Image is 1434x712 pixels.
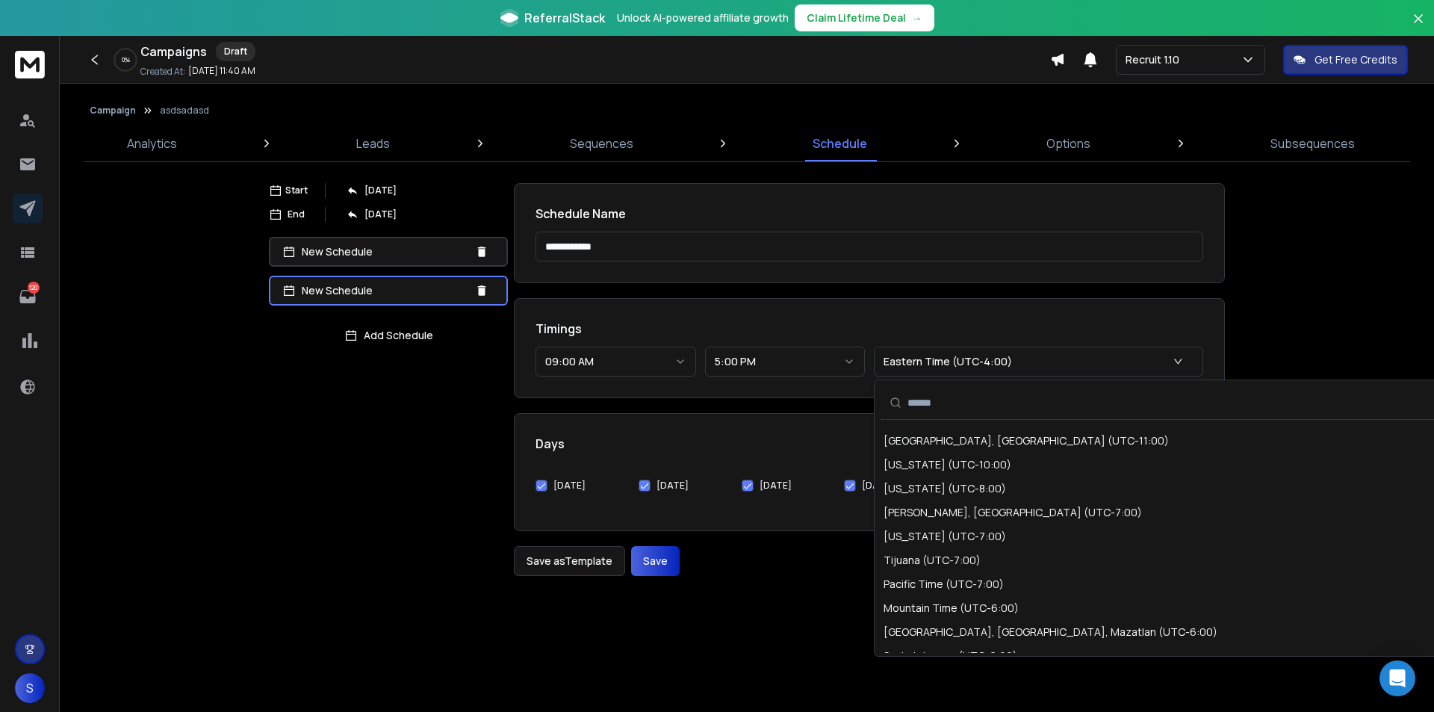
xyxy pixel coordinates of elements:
[1379,660,1415,696] div: Open Intercom Messenger
[127,134,177,152] p: Analytics
[536,320,1203,338] h1: Timings
[1314,52,1397,67] p: Get Free Credits
[524,9,605,27] span: ReferralStack
[364,208,397,220] p: [DATE]
[188,65,255,77] p: [DATE] 11:40 AM
[884,433,1169,448] div: [GEOGRAPHIC_DATA], [GEOGRAPHIC_DATA] (UTC-11:00)
[1409,9,1428,45] button: Close banner
[884,577,1004,592] div: Pacific Time (UTC-7:00)
[364,185,397,196] p: [DATE]
[884,505,1142,520] div: [PERSON_NAME], [GEOGRAPHIC_DATA] (UTC-7:00)
[15,673,45,703] button: S
[13,282,43,312] a: 120
[657,480,689,492] label: [DATE]
[285,185,308,196] p: Start
[570,134,633,152] p: Sequences
[884,529,1006,544] div: [US_STATE] (UTC-7:00)
[1037,126,1099,161] a: Options
[216,42,255,61] div: Draft
[884,354,1018,369] p: Eastern Time (UTC-4:00)
[269,321,508,350] button: Add Schedule
[884,648,1017,663] div: Saskatchewan (UTC-6:00)
[884,457,1011,472] div: [US_STATE] (UTC-10:00)
[28,282,40,294] p: 120
[302,283,469,298] p: New Schedule
[561,126,642,161] a: Sequences
[514,546,625,576] button: Save asTemplate
[553,480,586,492] label: [DATE]
[912,10,922,25] span: →
[1046,134,1090,152] p: Options
[1283,45,1408,75] button: Get Free Credits
[347,126,399,161] a: Leads
[536,347,696,377] button: 09:00 AM
[288,208,305,220] p: End
[705,347,866,377] button: 5:00 PM
[884,625,1217,640] div: [GEOGRAPHIC_DATA], [GEOGRAPHIC_DATA], Mazatlan (UTC-6:00)
[617,10,789,25] p: Unlock AI-powered affiliate growth
[1126,52,1185,67] p: Recruit 1.10
[356,134,390,152] p: Leads
[140,43,207,61] h1: Campaigns
[631,546,680,576] button: Save
[160,105,209,117] p: asdsadasd
[302,244,469,259] p: New Schedule
[795,4,934,31] button: Claim Lifetime Deal→
[884,601,1019,616] div: Mountain Time (UTC-6:00)
[884,481,1006,496] div: [US_STATE] (UTC-8:00)
[536,435,1203,453] h1: Days
[90,105,136,117] button: Campaign
[536,205,1203,223] h1: Schedule Name
[1261,126,1364,161] a: Subsequences
[760,480,792,492] label: [DATE]
[1270,134,1355,152] p: Subsequences
[884,553,981,568] div: Tijuana (UTC-7:00)
[804,126,876,161] a: Schedule
[813,134,867,152] p: Schedule
[862,480,894,492] label: [DATE]
[140,66,185,78] p: Created At:
[122,55,130,64] p: 0 %
[118,126,186,161] a: Analytics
